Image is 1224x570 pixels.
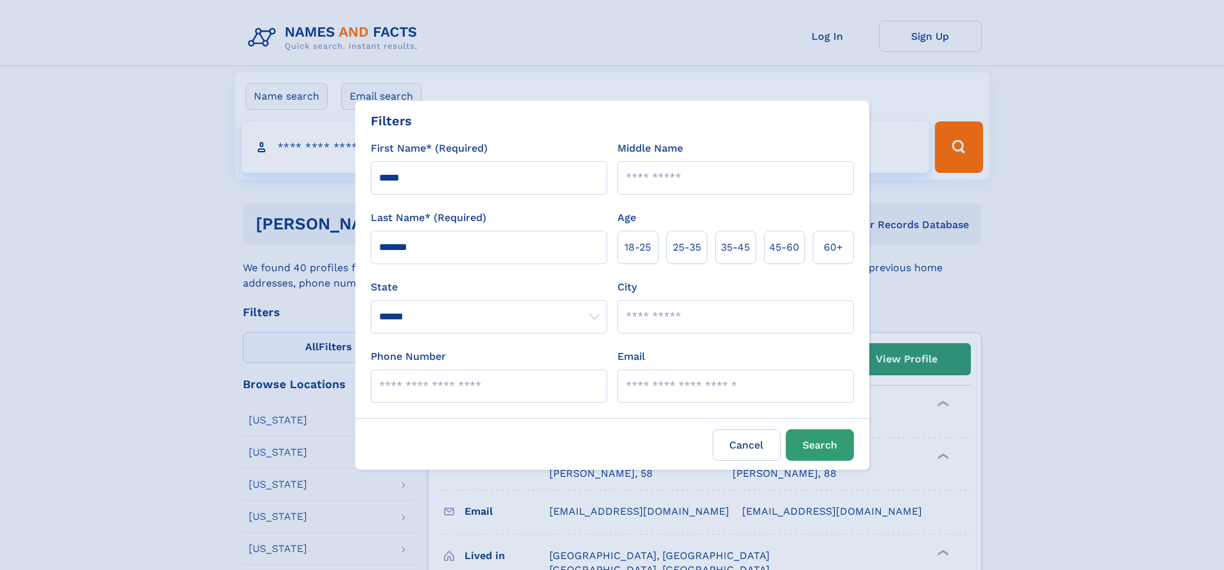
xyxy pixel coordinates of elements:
[769,240,799,255] span: 45‑60
[617,210,636,226] label: Age
[371,280,607,295] label: State
[625,240,651,255] span: 18‑25
[824,240,843,255] span: 60+
[673,240,701,255] span: 25‑35
[371,349,446,364] label: Phone Number
[786,429,854,461] button: Search
[371,210,486,226] label: Last Name* (Required)
[617,141,683,156] label: Middle Name
[371,141,488,156] label: First Name* (Required)
[617,280,637,295] label: City
[617,349,645,364] label: Email
[721,240,750,255] span: 35‑45
[713,429,781,461] label: Cancel
[371,111,412,130] div: Filters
